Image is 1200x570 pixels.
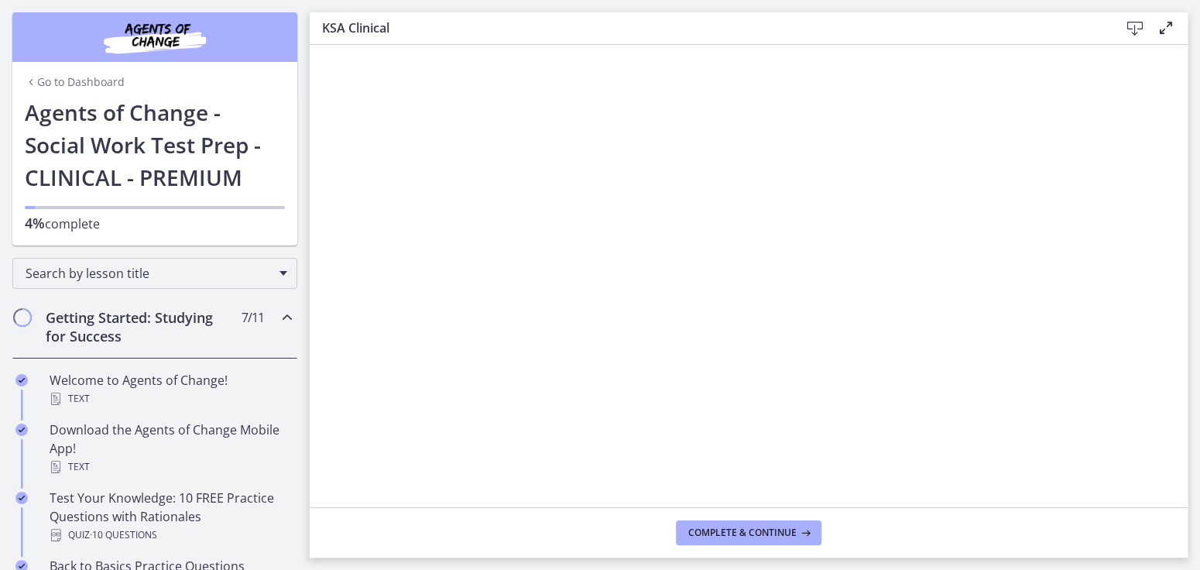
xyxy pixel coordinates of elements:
[50,526,291,544] div: Quiz
[25,214,285,233] p: complete
[676,520,821,545] button: Complete & continue
[25,74,125,90] a: Go to Dashboard
[50,421,291,476] div: Download the Agents of Change Mobile App!
[242,308,264,327] span: 7 / 11
[50,371,291,408] div: Welcome to Agents of Change!
[322,19,1095,37] h3: KSA Clinical
[25,96,285,194] h1: Agents of Change - Social Work Test Prep - CLINICAL - PREMIUM
[50,390,291,408] div: Text
[12,258,297,289] div: Search by lesson title
[15,424,28,436] i: Completed
[688,527,797,539] span: Complete & continue
[50,458,291,476] div: Text
[90,526,157,544] span: · 10 Questions
[46,308,235,345] h2: Getting Started: Studying for Success
[26,265,272,282] span: Search by lesson title
[25,214,45,232] span: 4%
[50,489,291,544] div: Test Your Knowledge: 10 FREE Practice Questions with Rationales
[62,19,248,56] img: Agents of Change
[15,374,28,386] i: Completed
[15,492,28,504] i: Completed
